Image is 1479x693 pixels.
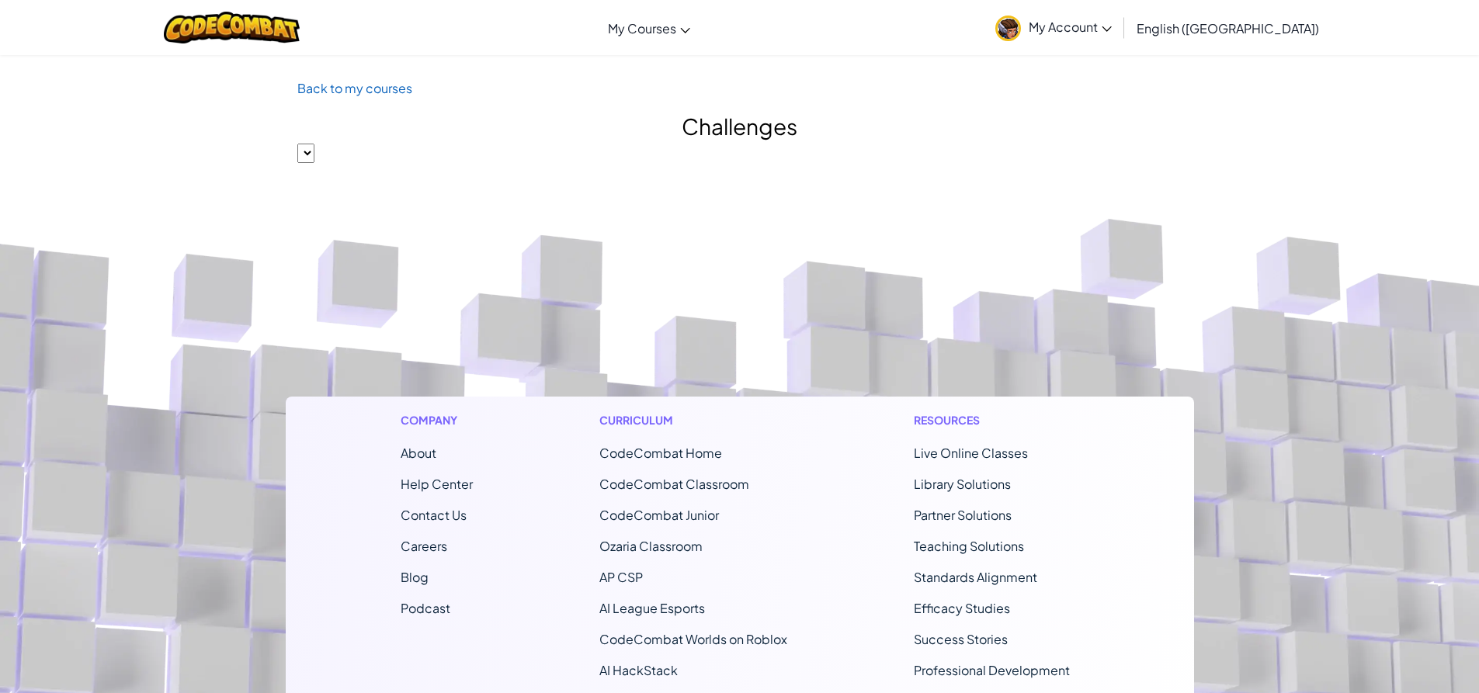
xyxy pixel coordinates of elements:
a: Live Online Classes [914,445,1028,461]
a: Back to my courses [297,80,412,96]
a: Library Solutions [914,476,1011,492]
img: CodeCombat logo [164,12,300,43]
a: CodeCombat Worlds on Roblox [599,631,787,647]
a: AI HackStack [599,662,678,678]
a: English ([GEOGRAPHIC_DATA]) [1129,7,1327,49]
h2: Challenges [297,110,1182,143]
a: CodeCombat Classroom [599,476,749,492]
span: My Courses [608,20,676,36]
a: Efficacy Studies [914,600,1010,616]
span: CodeCombat Home [599,445,722,461]
a: My Account [988,3,1120,52]
h1: Company [401,412,473,428]
a: Help Center [401,476,473,492]
a: Ozaria Classroom [599,538,703,554]
span: English ([GEOGRAPHIC_DATA]) [1137,20,1319,36]
a: AI League Esports [599,600,705,616]
a: Success Stories [914,631,1008,647]
a: About [401,445,436,461]
a: Blog [401,569,429,585]
a: Teaching Solutions [914,538,1024,554]
span: My Account [1029,19,1112,35]
a: My Courses [600,7,698,49]
a: Standards Alignment [914,569,1037,585]
a: Careers [401,538,447,554]
a: CodeCombat Junior [599,507,719,523]
a: Podcast [401,600,450,616]
h1: Resources [914,412,1079,428]
img: avatar [995,16,1021,41]
a: AP CSP [599,569,643,585]
a: Partner Solutions [914,507,1012,523]
a: Professional Development [914,662,1070,678]
span: Contact Us [401,507,467,523]
h1: Curriculum [599,412,787,428]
